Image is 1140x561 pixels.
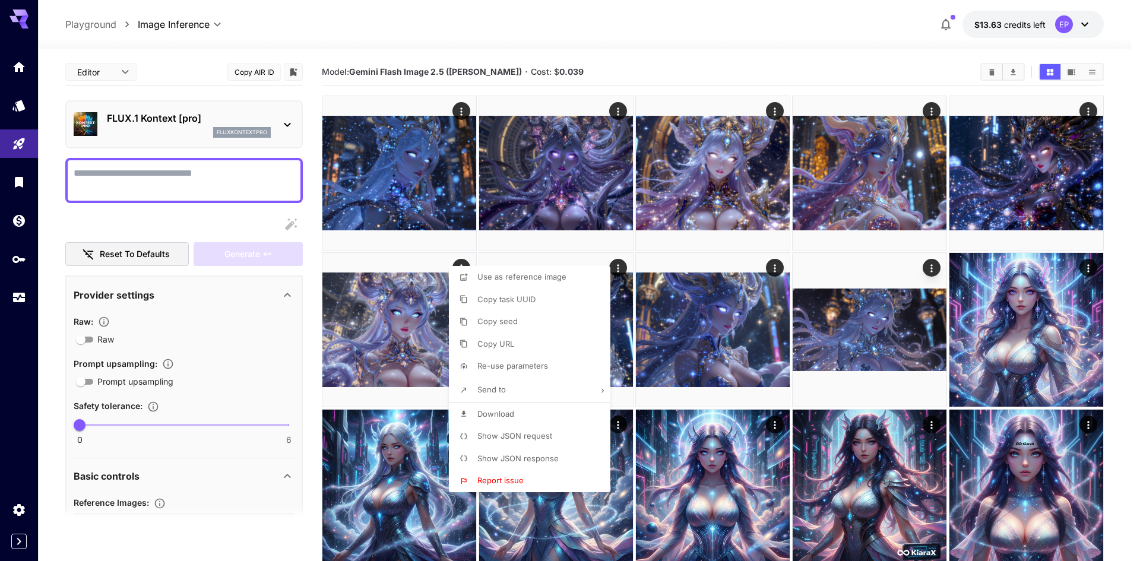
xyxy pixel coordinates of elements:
span: Copy URL [477,339,514,348]
span: Re-use parameters [477,361,548,370]
span: Show JSON response [477,454,559,463]
span: Copy seed [477,316,518,326]
span: Show JSON request [477,431,552,440]
span: Send to [477,385,506,394]
span: Report issue [477,476,524,485]
span: Download [477,409,514,419]
span: Use as reference image [477,272,566,281]
span: Copy task UUID [477,294,536,304]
